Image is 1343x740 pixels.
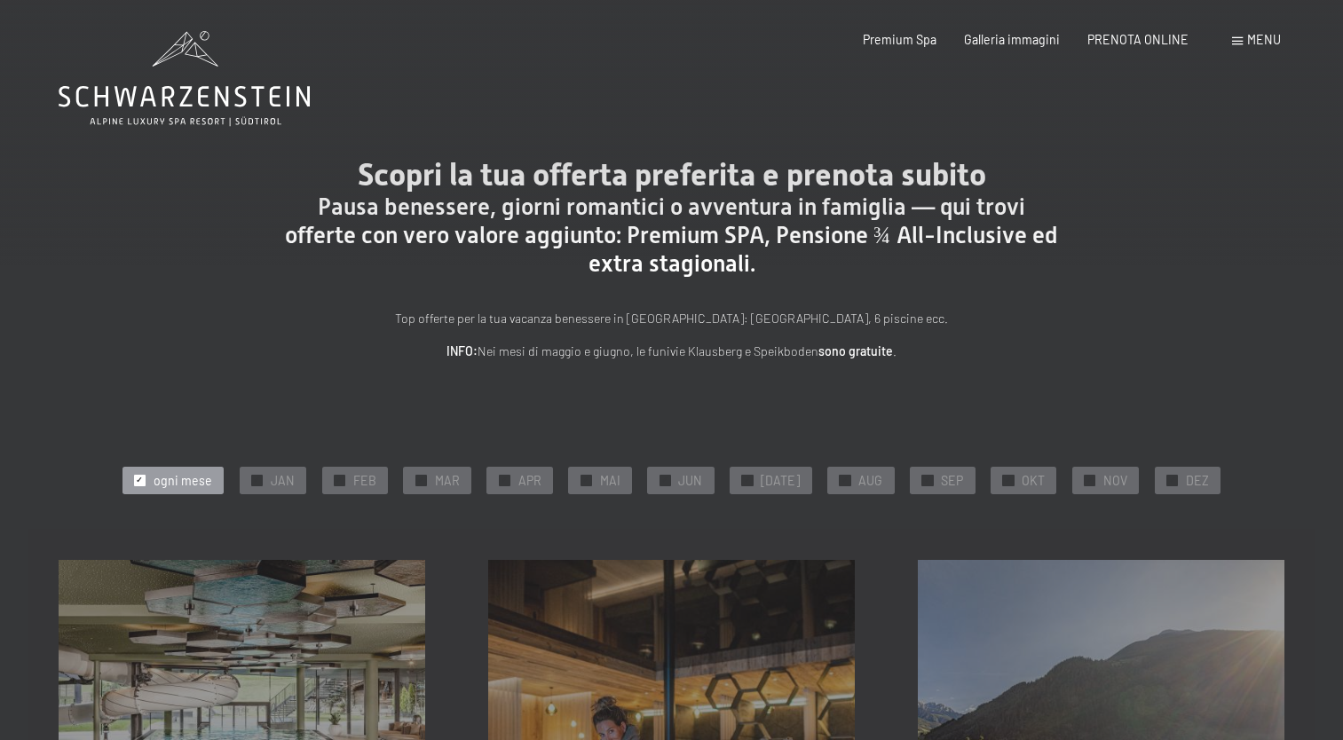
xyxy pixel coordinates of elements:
[358,156,986,193] span: Scopri la tua offerta preferita e prenota subito
[1186,472,1209,490] span: DEZ
[136,475,143,485] span: ✓
[417,475,424,485] span: ✓
[1247,32,1281,47] span: Menu
[281,342,1063,362] p: Nei mesi di maggio e giugno, le funivie Klausberg e Speikboden .
[858,472,882,490] span: AUG
[744,475,751,485] span: ✓
[154,472,212,490] span: ogni mese
[518,472,541,490] span: APR
[818,343,893,358] strong: sono gratuite
[1086,475,1094,485] span: ✓
[501,475,508,485] span: ✓
[941,472,963,490] span: SEP
[1087,32,1189,47] a: PRENOTA ONLINE
[271,472,295,490] span: JAN
[761,472,800,490] span: [DATE]
[281,309,1063,329] p: Top offerte per la tua vacanza benessere in [GEOGRAPHIC_DATA]: [GEOGRAPHIC_DATA], 6 piscine ecc.
[285,193,1058,276] span: Pausa benessere, giorni romantici o avventura in famiglia — qui trovi offerte con vero valore agg...
[1103,472,1127,490] span: NOV
[435,472,460,490] span: MAR
[964,32,1060,47] a: Galleria immagini
[1169,475,1176,485] span: ✓
[841,475,849,485] span: ✓
[253,475,260,485] span: ✓
[1005,475,1012,485] span: ✓
[678,472,702,490] span: JUN
[924,475,931,485] span: ✓
[661,475,668,485] span: ✓
[1022,472,1045,490] span: OKT
[336,475,343,485] span: ✓
[582,475,589,485] span: ✓
[600,472,620,490] span: MAI
[446,343,478,358] strong: INFO:
[863,32,936,47] a: Premium Spa
[353,472,376,490] span: FEB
